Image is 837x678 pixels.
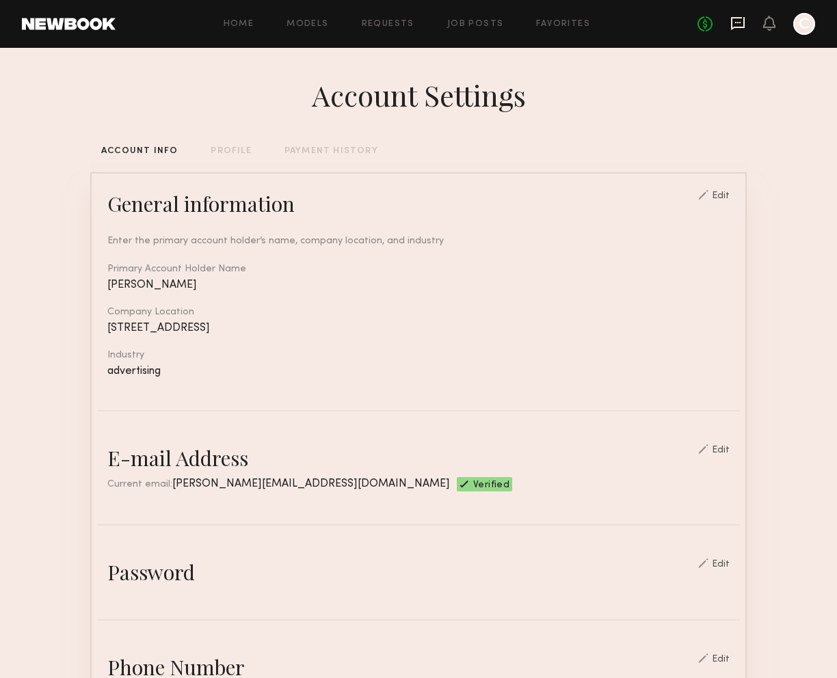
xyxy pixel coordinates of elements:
[107,558,195,586] div: Password
[101,147,178,156] div: ACCOUNT INFO
[107,444,248,472] div: E-mail Address
[211,147,251,156] div: PROFILE
[793,13,815,35] a: C
[107,351,730,360] div: Industry
[712,560,730,569] div: Edit
[107,308,730,317] div: Company Location
[107,323,730,334] div: [STREET_ADDRESS]
[107,366,730,377] div: advertising
[312,76,526,114] div: Account Settings
[287,20,328,29] a: Models
[473,480,509,491] span: Verified
[107,280,730,291] div: [PERSON_NAME]
[107,234,730,248] div: Enter the primary account holder’s name, company location, and industry
[172,478,450,489] span: [PERSON_NAME][EMAIL_ADDRESS][DOMAIN_NAME]
[107,477,450,491] div: Current email:
[712,191,730,201] div: Edit
[536,20,590,29] a: Favorites
[362,20,414,29] a: Requests
[284,147,378,156] div: PAYMENT HISTORY
[447,20,504,29] a: Job Posts
[107,265,730,274] div: Primary Account Holder Name
[712,655,730,664] div: Edit
[712,446,730,455] div: Edit
[107,190,295,217] div: General information
[224,20,254,29] a: Home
